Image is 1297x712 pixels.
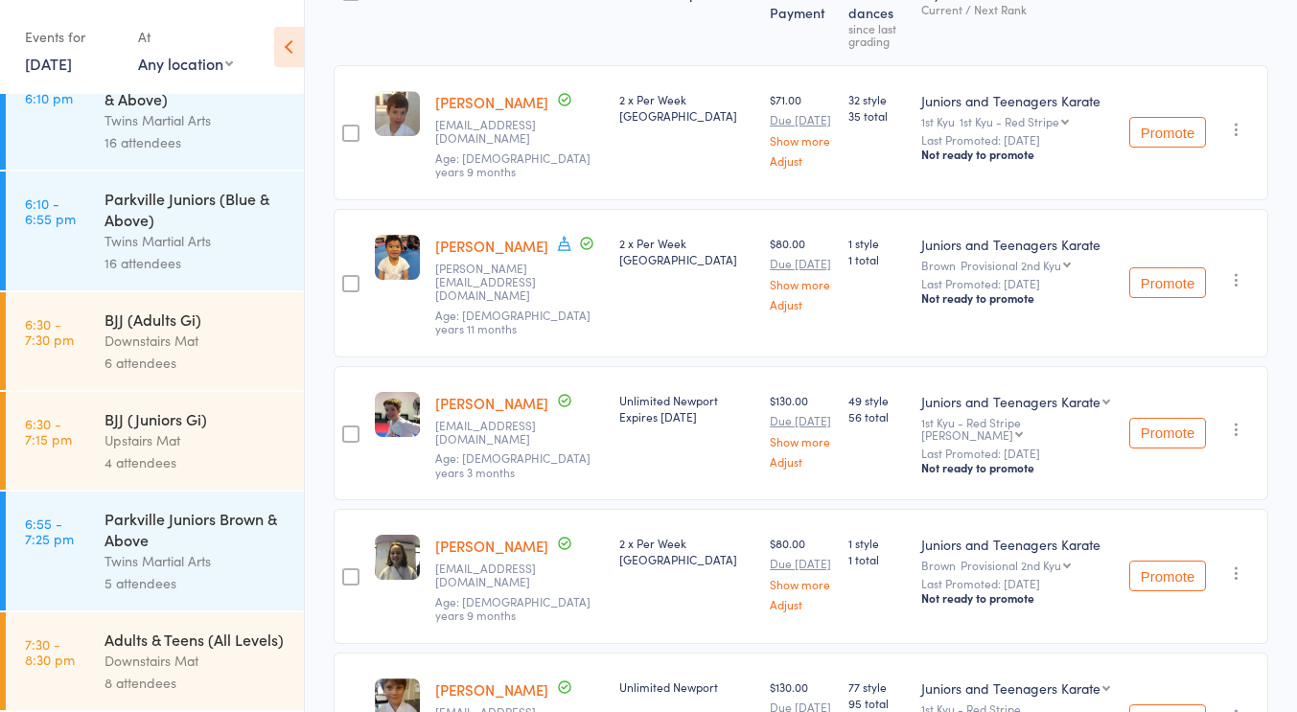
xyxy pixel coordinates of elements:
div: Provisional 2nd Kyu [961,259,1061,271]
small: Due [DATE] [770,257,833,270]
time: 6:30 - 7:15 pm [25,416,72,447]
button: Promote [1129,418,1206,448]
small: Due [DATE] [770,113,833,126]
a: 7:30 -8:30 pmAdults & Teens (All Levels)Downstairs Mat8 attendees [6,612,304,710]
a: [PERSON_NAME] [435,679,548,700]
div: $130.00 [770,392,833,468]
a: 6:30 -7:15 pmBJJ (Juniors Gi)Upstairs Mat4 attendees [6,392,304,490]
div: Downstairs Mat [104,650,288,672]
img: image1666998419.png [375,535,420,580]
time: 6:30 - 7:30 pm [25,316,74,347]
div: Provisional 2nd Kyu [961,559,1061,571]
time: 5:40 - 6:10 pm [25,75,73,105]
div: Adults & Teens (All Levels) [104,629,288,650]
a: Show more [770,578,833,590]
div: Parkville Juniors Brown & Above [104,508,288,550]
div: Upstairs Mat [104,429,288,451]
div: $71.00 [770,91,833,167]
div: 1st Kyu - Red Stripe [921,416,1114,441]
a: [PERSON_NAME] [435,536,548,556]
div: 2 x Per Week [GEOGRAPHIC_DATA] [619,535,754,567]
small: Last Promoted: [DATE] [921,133,1114,147]
div: Twins Martial Arts [104,550,288,572]
div: Current / Next Rank [921,3,1114,15]
div: $80.00 [770,535,833,610]
div: 4 attendees [104,451,288,473]
div: 2 x Per Week [GEOGRAPHIC_DATA] [619,91,754,124]
div: Juniors and Teenagers Karate [921,235,1114,254]
button: Promote [1129,267,1206,298]
time: 6:55 - 7:25 pm [25,516,74,546]
span: 95 total [848,695,905,711]
div: Parkville Juniors (Blue & Above) [104,188,288,230]
div: Juniors and Teenagers Karate [921,91,1114,110]
div: Twins Martial Arts [104,109,288,131]
small: Due [DATE] [770,414,833,427]
a: 6:10 -6:55 pmParkville Juniors (Blue & Above)Twins Martial Arts16 attendees [6,172,304,290]
a: 6:55 -7:25 pmParkville Juniors Brown & AboveTwins Martial Arts5 attendees [6,492,304,610]
div: Not ready to promote [921,147,1114,162]
img: image1621323486.png [375,392,420,437]
div: At [138,21,233,53]
span: 1 style [848,235,905,251]
span: 32 style [848,91,905,107]
span: 1 total [848,551,905,567]
div: $80.00 [770,235,833,310]
span: Age: [DEMOGRAPHIC_DATA] years 9 months [435,593,591,623]
div: Unlimited Newport [619,678,754,695]
span: 1 style [848,535,905,551]
small: amyk11@hotmail.com [435,562,604,589]
small: stephanie.esquieres@gmail.com [435,262,604,303]
div: Not ready to promote [921,590,1114,606]
a: Show more [770,278,833,290]
button: Promote [1129,561,1206,591]
a: [PERSON_NAME] [435,393,548,413]
div: 6 attendees [104,352,288,374]
div: Juniors and Teenagers Karate [921,392,1100,411]
time: 7:30 - 8:30 pm [25,636,75,667]
a: [PERSON_NAME] [435,236,548,256]
div: 16 attendees [104,131,288,153]
small: Last Promoted: [DATE] [921,577,1114,590]
span: Age: [DEMOGRAPHIC_DATA] years 3 months [435,449,591,479]
span: 1 total [848,251,905,267]
img: image1621406162.png [375,235,420,280]
time: 6:10 - 6:55 pm [25,195,76,226]
a: Adjust [770,598,833,610]
small: ainsley_saunders@hotmail.com [435,118,604,146]
small: jillandpaul77@gmail.com [435,419,604,447]
div: Juniors and Teenagers Karate [921,535,1114,554]
img: image1621483179.png [375,91,420,136]
a: 6:30 -7:30 pmBJJ (Adults Gi)Downstairs Mat6 attendees [6,292,304,390]
div: Twins Martial Arts [104,230,288,252]
div: 1st Kyu [921,115,1114,127]
div: Events for [25,21,119,53]
a: 5:40 -6:10 pmParkville Sparring (Yellow & Above)Twins Martial Arts16 attendees [6,51,304,170]
div: 8 attendees [104,672,288,694]
a: Show more [770,435,833,448]
div: 2 x Per Week [GEOGRAPHIC_DATA] [619,235,754,267]
div: [PERSON_NAME] [921,428,1013,441]
a: Adjust [770,455,833,468]
div: Any location [138,53,233,74]
div: 1st Kyu - Red Stripe [960,115,1059,127]
div: Brown [921,559,1114,571]
span: 49 style [848,392,905,408]
small: Due [DATE] [770,557,833,570]
span: 77 style [848,678,905,695]
button: Promote [1129,117,1206,148]
div: since last grading [848,22,905,47]
small: Last Promoted: [DATE] [921,447,1114,460]
div: Brown [921,259,1114,271]
div: BJJ (Juniors Gi) [104,408,288,429]
div: Downstairs Mat [104,330,288,352]
div: Not ready to promote [921,460,1114,475]
div: 5 attendees [104,572,288,594]
div: BJJ (Adults Gi) [104,309,288,330]
div: 16 attendees [104,252,288,274]
a: Adjust [770,298,833,310]
span: 56 total [848,408,905,425]
a: [PERSON_NAME] [435,92,548,112]
span: Age: [DEMOGRAPHIC_DATA] years 11 months [435,307,591,336]
div: Not ready to promote [921,290,1114,306]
